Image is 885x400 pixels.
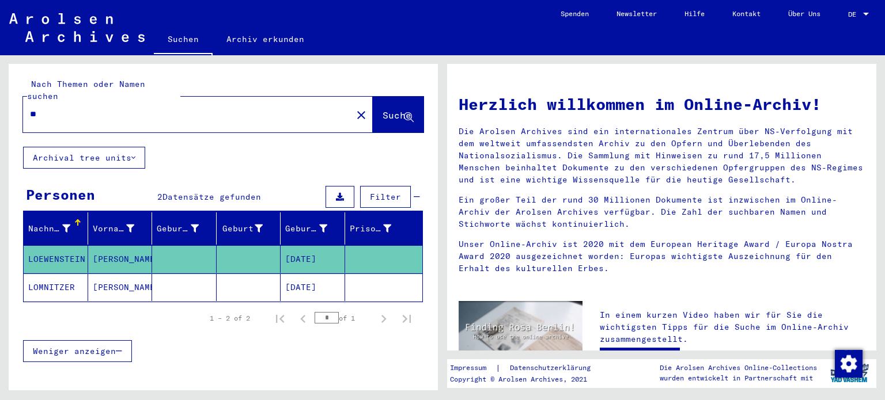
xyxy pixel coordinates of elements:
[450,362,604,374] div: |
[370,192,401,202] span: Filter
[268,307,292,330] button: First page
[281,273,345,301] mat-cell: [DATE]
[28,219,88,238] div: Nachname
[292,307,315,330] button: Previous page
[354,108,368,122] mat-icon: close
[157,192,162,202] span: 2
[157,219,216,238] div: Geburtsname
[373,97,423,132] button: Suche
[88,273,153,301] mat-cell: [PERSON_NAME]
[154,25,213,55] a: Suchen
[372,307,395,330] button: Next page
[450,374,604,384] p: Copyright © Arolsen Archives, 2021
[501,362,604,374] a: Datenschutzerklärung
[26,184,95,205] div: Personen
[93,219,152,238] div: Vorname
[281,245,345,273] mat-cell: [DATE]
[395,307,418,330] button: Last page
[9,13,145,42] img: Arolsen_neg.svg
[459,125,865,186] p: Die Arolsen Archives sind ein internationales Zentrum über NS-Verfolgung mit dem weltweit umfasse...
[88,245,153,273] mat-cell: [PERSON_NAME]
[281,212,345,245] mat-header-cell: Geburtsdatum
[24,245,88,273] mat-cell: LOEWENSTEIN
[835,350,863,378] img: Zustimmung ändern
[459,238,865,275] p: Unser Online-Archiv ist 2020 mit dem European Heritage Award / Europa Nostra Award 2020 ausgezeic...
[88,212,153,245] mat-header-cell: Vorname
[157,223,199,235] div: Geburtsname
[285,219,345,238] div: Geburtsdatum
[23,340,132,362] button: Weniger anzeigen
[350,103,373,126] button: Clear
[600,309,865,345] p: In einem kurzen Video haben wir für Sie die wichtigsten Tipps für die Suche im Online-Archiv zusa...
[27,79,145,101] mat-label: Nach Themen oder Namen suchen
[834,349,862,377] div: Zustimmung ändern
[28,223,70,235] div: Nachname
[285,223,327,235] div: Geburtsdatum
[221,219,281,238] div: Geburt‏
[33,346,116,356] span: Weniger anzeigen
[210,313,250,323] div: 1 – 2 of 2
[848,10,861,18] span: DE
[450,362,496,374] a: Impressum
[24,212,88,245] mat-header-cell: Nachname
[217,212,281,245] mat-header-cell: Geburt‏
[459,301,583,368] img: video.jpg
[93,223,135,235] div: Vorname
[24,273,88,301] mat-cell: LOMNITZER
[350,223,392,235] div: Prisoner #
[383,109,411,121] span: Suche
[152,212,217,245] mat-header-cell: Geburtsname
[162,192,261,202] span: Datensätze gefunden
[600,348,680,371] a: Video ansehen
[345,212,423,245] mat-header-cell: Prisoner #
[221,223,263,235] div: Geburt‏
[459,92,865,116] h1: Herzlich willkommen im Online-Archiv!
[660,363,817,373] p: Die Arolsen Archives Online-Collections
[828,359,871,387] img: yv_logo.png
[360,186,411,208] button: Filter
[660,373,817,383] p: wurden entwickelt in Partnerschaft mit
[213,25,318,53] a: Archiv erkunden
[23,147,145,169] button: Archival tree units
[350,219,409,238] div: Prisoner #
[459,194,865,230] p: Ein großer Teil der rund 30 Millionen Dokumente ist inzwischen im Online-Archiv der Arolsen Archi...
[315,313,372,323] div: of 1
